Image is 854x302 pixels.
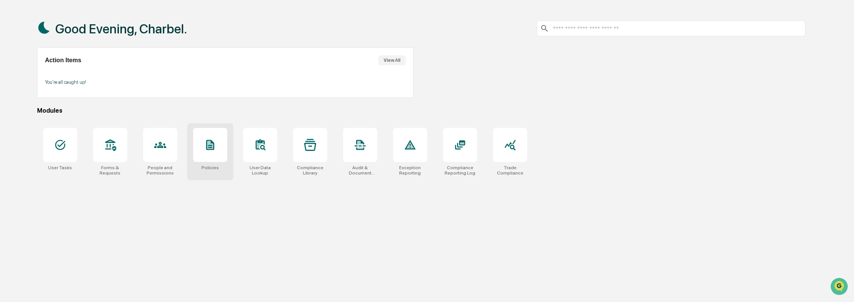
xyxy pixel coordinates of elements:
[16,58,30,72] img: 8933085812038_c878075ebb4cc5468115_72.jpg
[117,83,138,92] button: See all
[55,135,61,142] div: 🗄️
[93,165,127,176] div: Forms & Requests
[443,165,477,176] div: Compliance Reporting Log
[75,168,92,173] span: Pylon
[8,84,51,90] div: Past conversations
[37,107,806,114] div: Modules
[8,135,14,142] div: 🖐️
[23,103,61,109] span: [PERSON_NAME]
[129,60,138,69] button: Start new chat
[5,146,51,160] a: 🔎Data Lookup
[67,103,83,109] span: [DATE]
[343,165,377,176] div: Audit & Document Logs
[8,16,138,28] p: How can we help?
[8,150,14,156] div: 🔎
[8,96,20,108] img: Jack Rasmussen
[48,165,72,170] div: User Tasks
[243,165,277,176] div: User Data Lookup
[15,135,49,142] span: Preclearance
[34,58,124,66] div: Start new chat
[830,277,850,297] iframe: Open customer support
[45,79,406,85] p: You're all caught up!
[53,167,92,173] a: Powered byPylon
[62,135,94,142] span: Attestations
[55,21,187,36] h1: Good Evening, Charbel.
[8,58,21,72] img: 1746055101610-c473b297-6a78-478c-a979-82029cc54cd1
[143,165,177,176] div: People and Permissions
[201,165,219,170] div: Policies
[63,103,66,109] span: •
[5,132,52,145] a: 🖐️Preclearance
[45,57,81,64] h2: Action Items
[15,104,21,110] img: 1746055101610-c473b297-6a78-478c-a979-82029cc54cd1
[393,165,427,176] div: Exception Reporting
[52,132,97,145] a: 🗄️Attestations
[378,55,406,65] button: View All
[493,165,527,176] div: Trade Compliance
[15,149,48,157] span: Data Lookup
[293,165,327,176] div: Compliance Library
[34,66,104,72] div: We're available if you need us!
